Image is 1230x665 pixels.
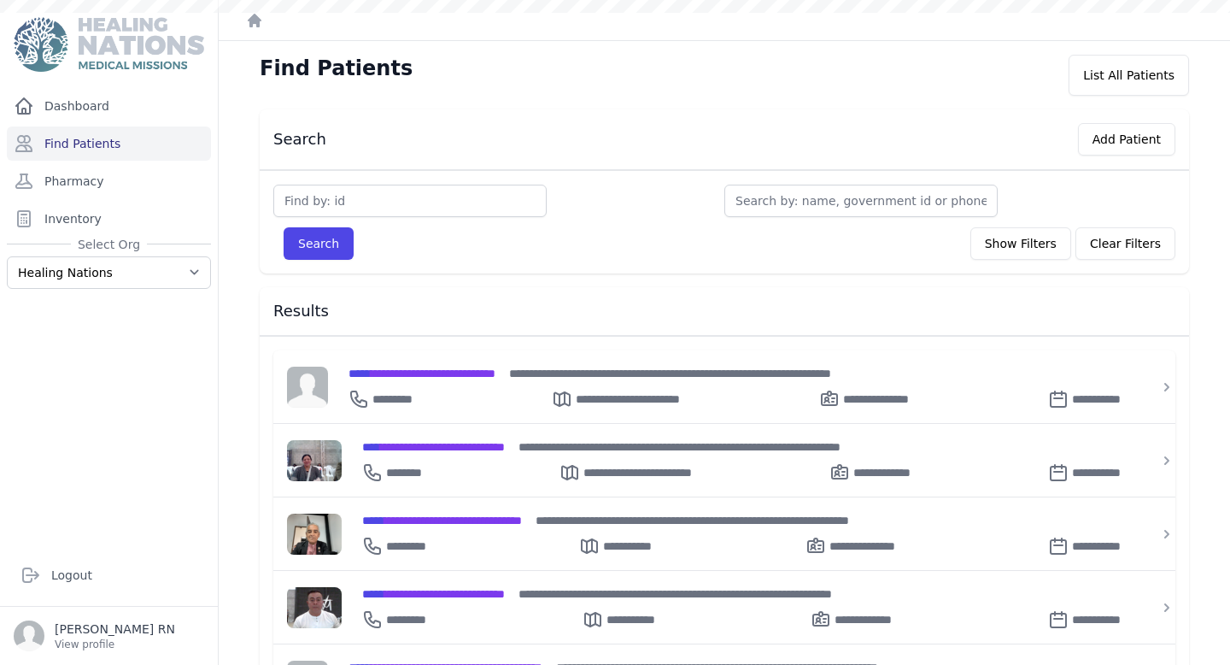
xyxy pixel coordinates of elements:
[14,17,203,72] img: Medical Missions EMR
[287,587,342,628] img: AR+tRFzBBU7dAAAAJXRFWHRkYXRlOmNyZWF0ZQAyMDI0LTAyLTIzVDE2OjU5OjM0KzAwOjAwExVN5QAAACV0RVh0ZGF0ZTptb...
[284,227,354,260] button: Search
[1069,55,1189,96] div: List All Patients
[1075,227,1175,260] button: Clear Filters
[724,185,998,217] input: Search by: name, government id or phone
[970,227,1071,260] button: Show Filters
[273,129,326,150] h3: Search
[7,127,211,161] a: Find Patients
[7,202,211,236] a: Inventory
[287,367,328,408] img: person-242608b1a05df3501eefc295dc1bc67a.jpg
[55,638,175,651] p: View profile
[260,55,413,82] h1: Find Patients
[14,621,204,651] a: [PERSON_NAME] RN View profile
[14,558,204,592] a: Logout
[273,301,1175,321] h3: Results
[287,440,342,481] img: ZrzjbAcN3TXD2h394lhzgCYp5GXrxnECo3zmNoq+P8DcYupV1B3BKgAAAAldEVYdGRhdGU6Y3JlYXRlADIwMjQtMDItMjNUMT...
[55,621,175,638] p: [PERSON_NAME] RN
[71,236,147,253] span: Select Org
[7,164,211,198] a: Pharmacy
[287,514,342,555] img: vDE3AAAAJXRFWHRkYXRlOm1vZGlmeQAyMDI1LTA2LTIzVDIxOjI5OjAwKzAwOjAwzuGJiwAAAABJRU5ErkJggg==
[273,185,547,217] input: Find by: id
[1078,123,1175,156] button: Add Patient
[7,89,211,123] a: Dashboard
